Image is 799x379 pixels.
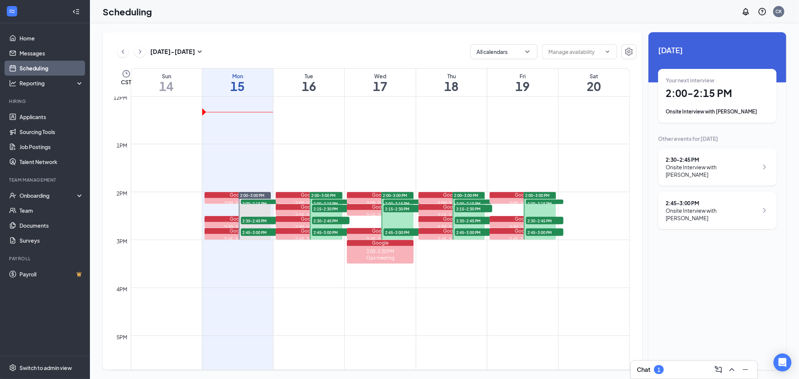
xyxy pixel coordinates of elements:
a: September 18, 2025 [416,69,487,96]
a: Talent Network [19,154,84,169]
svg: QuestionInfo [758,7,767,16]
span: 2:00-2:15 PM [526,200,563,207]
div: Open Intercom Messenger [774,354,792,372]
div: 2pm [115,189,129,197]
a: September 17, 2025 [345,69,415,96]
div: 2:00-2:15 PM [276,200,342,207]
button: Settings [621,44,636,59]
a: September 20, 2025 [559,69,629,96]
div: Thu [416,72,487,80]
h1: 2:00 - 2:15 PM [666,87,769,100]
div: 12pm [112,93,129,101]
div: 2:45-3:00 PM [490,236,556,243]
a: Scheduling [19,61,84,76]
span: 2:00-3:00 PM [383,193,407,198]
a: Home [19,31,84,46]
div: 2:15-2:30 PM [276,212,342,219]
div: 5pm [115,333,129,341]
span: 2:15-2:30 PM [384,205,421,212]
div: Team Management [9,177,82,183]
span: 2:30-2:45 PM [526,217,563,224]
span: CST [121,78,131,86]
span: [DATE] [658,44,777,56]
a: Job Postings [19,139,84,154]
div: 3:00-3:30 PM [347,248,414,255]
svg: WorkstreamLogo [8,7,16,15]
h1: 19 [487,80,558,93]
div: 4pm [115,285,129,293]
span: 2:00-2:15 PM [241,200,278,207]
div: 2:30-2:45 PM [276,224,342,231]
a: Team [19,203,84,218]
span: 2:45-3:00 PM [384,228,421,236]
svg: Collapse [72,8,80,15]
svg: Notifications [741,7,750,16]
button: ComposeMessage [712,364,724,376]
div: Onboarding [19,192,77,199]
button: ChevronLeft [117,46,128,57]
div: 3pm [115,237,129,245]
div: Wed [345,72,415,80]
div: Google [347,204,414,210]
div: Google [347,192,414,198]
span: 2:00-2:15 PM [384,200,421,207]
div: Google [276,228,342,234]
div: Onsite Interview with [PERSON_NAME] [666,207,758,222]
div: Google [418,192,485,198]
div: 2:15-2:30 PM [418,212,485,219]
a: Applicants [19,109,84,124]
svg: Settings [9,364,16,372]
div: Google [205,192,271,198]
div: 2:00-2:15 PM [418,200,485,207]
a: Surveys [19,233,84,248]
a: September 15, 2025 [202,69,273,96]
svg: ComposeMessage [714,365,723,374]
svg: Analysis [9,79,16,87]
div: 2:30-2:45 PM [205,224,271,231]
svg: Minimize [741,365,750,374]
div: 2:00-2:15 PM [347,200,414,207]
div: Sun [131,72,202,80]
svg: ChevronRight [760,206,769,215]
span: 2:30-2:45 PM [455,217,492,224]
div: 2:30-2:45 PM [418,224,485,231]
div: Google [276,192,342,198]
span: 2:00-2:15 PM [312,200,349,207]
span: 2:15-2:30 PM [312,205,349,212]
svg: ChevronRight [136,47,144,56]
h1: 15 [202,80,273,93]
div: 2:00-2:15 PM [205,200,271,207]
div: 2:30 - 2:45 PM [666,156,758,163]
div: Google [490,228,556,234]
div: Google [418,228,485,234]
div: Google [347,240,414,246]
div: Reporting [19,79,84,87]
svg: Settings [624,47,633,56]
svg: SmallChevronDown [195,47,204,56]
h1: 20 [559,80,629,93]
div: 2:45 - 3:00 PM [666,199,758,207]
div: Google [418,204,485,210]
svg: ChevronDown [605,49,611,55]
div: Sat [559,72,629,80]
a: September 19, 2025 [487,69,558,96]
div: Google [276,204,342,210]
div: 2:45-3:00 PM [418,236,485,243]
h1: 17 [345,80,415,93]
div: Tue [273,72,344,80]
div: Payroll [9,255,82,262]
div: 2:30-2:45 PM [490,224,556,231]
input: Manage availability [548,48,602,56]
svg: UserCheck [9,192,16,199]
div: 2:45-3:00 PM [205,236,271,243]
div: Ops meeting [347,255,414,261]
span: 2:00-3:00 PM [525,193,550,198]
svg: ChevronDown [524,48,531,55]
a: PayrollCrown [19,267,84,282]
div: Other events for [DATE] [658,135,777,142]
span: 2:30-2:45 PM [241,217,278,224]
button: ChevronRight [134,46,146,57]
span: 2:00-3:00 PM [311,193,336,198]
a: Sourcing Tools [19,124,84,139]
